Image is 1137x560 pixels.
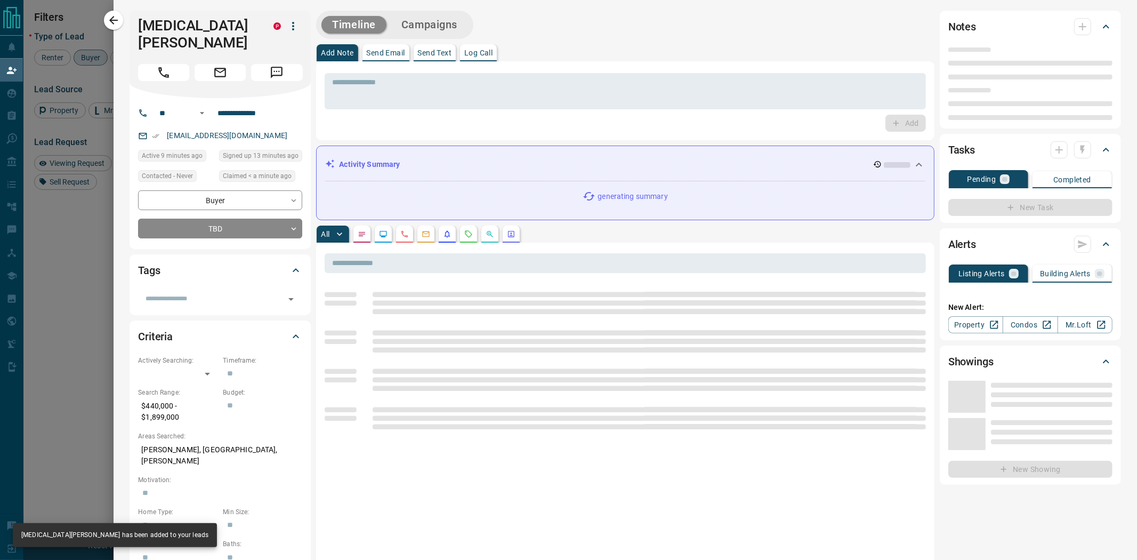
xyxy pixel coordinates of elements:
[422,230,430,238] svg: Emails
[598,191,667,202] p: generating summary
[948,14,1112,39] div: Notes
[948,18,976,35] h2: Notes
[464,230,473,238] svg: Requests
[391,16,468,34] button: Campaigns
[196,107,208,119] button: Open
[223,539,302,549] p: Baths:
[138,441,302,470] p: [PERSON_NAME], [GEOGRAPHIC_DATA], [PERSON_NAME]
[400,230,409,238] svg: Calls
[219,150,302,165] div: Sun Oct 12 2025
[138,64,189,81] span: Call
[284,292,299,307] button: Open
[321,49,353,57] p: Add Note
[325,155,925,174] div: Activity Summary
[948,236,976,253] h2: Alerts
[1040,270,1091,277] p: Building Alerts
[273,22,281,30] div: property.ca
[138,324,302,349] div: Criteria
[138,507,217,517] p: Home Type:
[1058,316,1112,333] a: Mr.Loft
[138,475,302,485] p: Motivation:
[358,230,366,238] svg: Notes
[138,397,217,426] p: $440,000 - $1,899,000
[219,170,302,185] div: Sun Oct 12 2025
[138,17,257,51] h1: [MEDICAL_DATA][PERSON_NAME]
[967,175,996,183] p: Pending
[948,141,975,158] h2: Tasks
[138,388,217,397] p: Search Range:
[321,230,329,238] p: All
[367,49,405,57] p: Send Email
[418,49,452,57] p: Send Text
[138,328,173,345] h2: Criteria
[223,507,302,517] p: Min Size:
[223,150,299,161] span: Signed up 13 minutes ago
[195,64,246,81] span: Email
[21,526,208,544] div: [MEDICAL_DATA][PERSON_NAME] has been added to your leads
[251,64,302,81] span: Message
[948,137,1112,163] div: Tasks
[948,349,1112,374] div: Showings
[379,230,388,238] svg: Lead Browsing Activity
[167,131,287,140] a: [EMAIL_ADDRESS][DOMAIN_NAME]
[152,132,159,140] svg: Email Verified
[464,49,493,57] p: Log Call
[142,150,203,161] span: Active 9 minutes ago
[138,431,302,441] p: Areas Searched:
[948,302,1112,313] p: New Alert:
[948,316,1003,333] a: Property
[138,150,214,165] div: Sun Oct 12 2025
[138,190,302,210] div: Buyer
[443,230,451,238] svg: Listing Alerts
[339,159,400,170] p: Activity Summary
[138,356,217,365] p: Actively Searching:
[321,16,386,34] button: Timeline
[223,388,302,397] p: Budget:
[1003,316,1058,333] a: Condos
[223,171,292,181] span: Claimed < a minute ago
[958,270,1005,277] p: Listing Alerts
[142,171,193,181] span: Contacted - Never
[948,353,994,370] h2: Showings
[486,230,494,238] svg: Opportunities
[507,230,515,238] svg: Agent Actions
[138,258,302,283] div: Tags
[138,219,302,238] div: TBD
[223,356,302,365] p: Timeframe:
[1053,176,1091,183] p: Completed
[948,231,1112,257] div: Alerts
[138,262,160,279] h2: Tags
